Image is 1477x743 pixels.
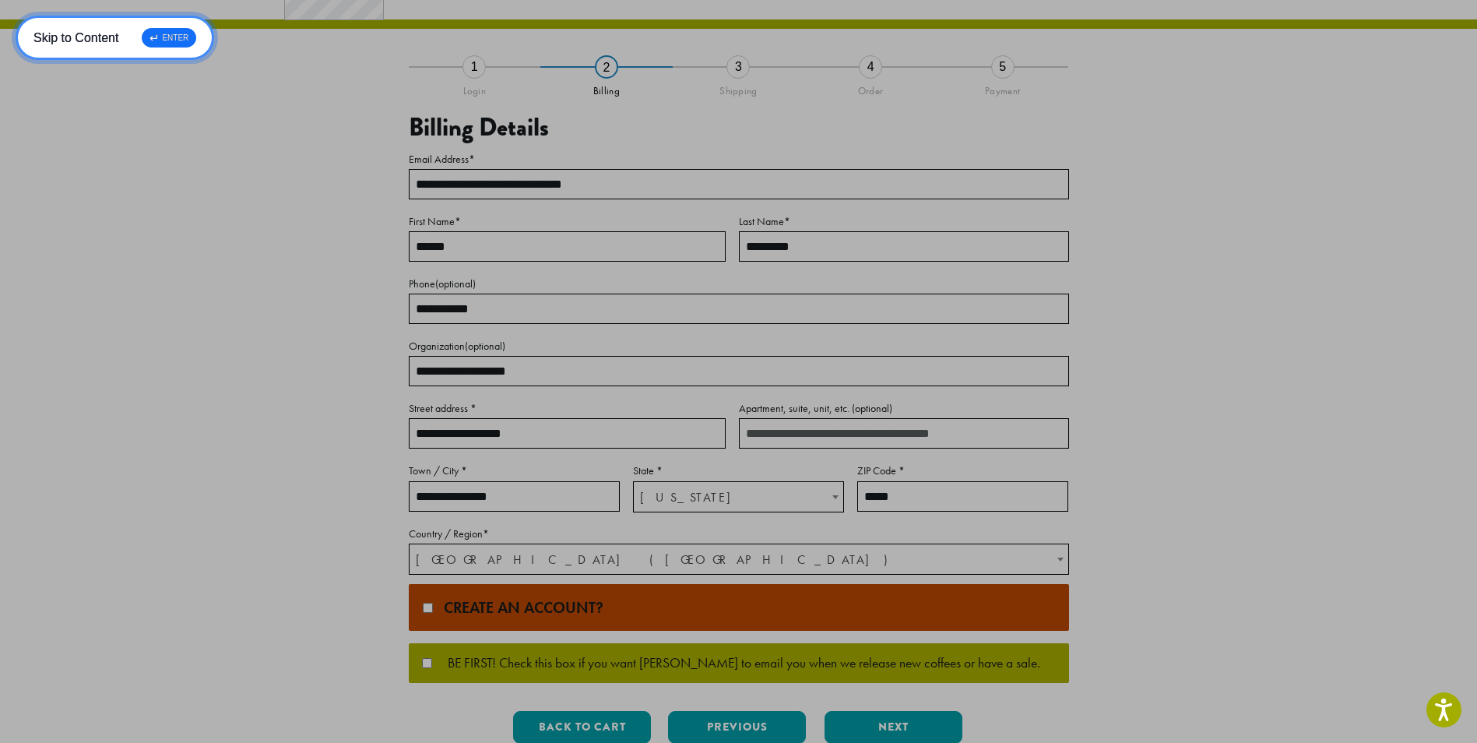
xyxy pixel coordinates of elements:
span: (optional) [435,276,476,291]
div: 3 [726,55,750,79]
div: Billing [540,79,673,97]
span: (optional) [852,401,892,415]
span: Ohio [634,482,843,512]
span: Country / Region [409,544,1069,575]
span: (optional) [465,339,505,353]
span: BE FIRST! Check this box if you want [PERSON_NAME] to email you when we release new coffees or ha... [432,657,1040,671]
span: United States (US) [410,544,1068,575]
label: Email Address [409,150,1069,169]
div: Login [409,79,541,97]
div: 4 [859,55,882,79]
div: Order [804,79,937,97]
div: Shipping [673,79,805,97]
div: 2 [595,55,618,79]
div: 5 [991,55,1015,79]
div: 1 [462,55,486,79]
span: Create an account? [436,597,603,618]
label: First Name [409,212,726,231]
div: Payment [937,79,1069,97]
label: Town / City [409,461,620,481]
label: Organization [409,336,1069,356]
label: Street address [409,399,726,418]
input: BE FIRST! Check this box if you want [PERSON_NAME] to email you when we release new coffees or ha... [422,658,432,668]
label: Apartment, suite, unit, etc. [739,399,1069,418]
span: State [633,481,844,512]
input: Create an account? [423,603,433,613]
h3: Billing Details [409,113,1069,143]
label: State [633,461,844,481]
label: ZIP Code [857,461,1068,481]
label: Last Name [739,212,1069,231]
